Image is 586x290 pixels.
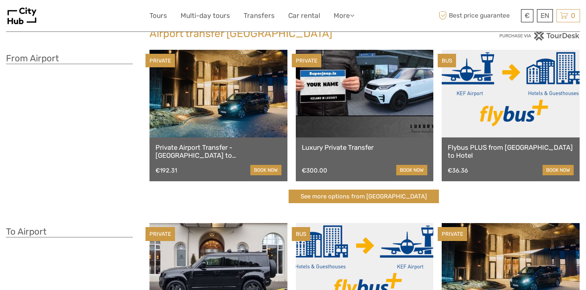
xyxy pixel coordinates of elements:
[155,143,281,160] a: Private Airport Transfer - [GEOGRAPHIC_DATA] to [GEOGRAPHIC_DATA]
[149,10,167,22] a: Tours
[570,12,576,20] span: 0
[334,10,354,22] a: More
[6,226,133,237] h3: To Airport
[543,165,574,175] a: book now
[448,167,468,174] div: €36.36
[6,53,133,64] h3: From Airport
[92,12,101,22] button: Open LiveChat chat widget
[302,143,428,151] a: Luxury Private Transfer
[396,165,427,175] a: book now
[438,54,456,68] div: BUS
[146,227,175,241] div: PRIVATE
[155,167,177,174] div: €192.31
[11,14,90,20] p: We're away right now. Please check back later!
[292,227,310,241] div: BUS
[181,10,230,22] a: Multi-day tours
[525,12,530,20] span: €
[289,190,439,204] a: See more options from [GEOGRAPHIC_DATA]
[146,54,175,68] div: PRIVATE
[438,227,467,241] div: PRIVATE
[537,9,553,22] div: EN
[288,10,320,22] a: Car rental
[292,54,321,68] div: PRIVATE
[437,9,519,22] span: Best price guarantee
[6,6,38,25] img: 3076-8a80fb3d-a3cf-4f79-9a3d-dd183d103082_logo_small.png
[499,31,580,41] img: PurchaseViaTourDesk.png
[149,27,437,40] h2: Airport transfer [GEOGRAPHIC_DATA]
[250,165,281,175] a: book now
[302,167,327,174] div: €300.00
[244,10,275,22] a: Transfers
[448,143,574,160] a: Flybus PLUS from [GEOGRAPHIC_DATA] to Hotel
